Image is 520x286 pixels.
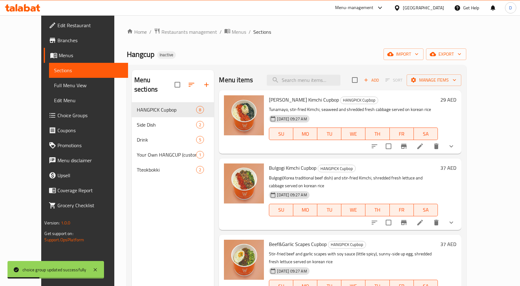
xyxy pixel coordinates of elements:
[44,33,128,48] a: Branches
[416,205,435,214] span: SA
[57,187,123,194] span: Coverage Report
[381,75,407,85] span: Select section first
[253,28,271,36] span: Sections
[44,168,128,183] a: Upsell
[249,28,251,36] li: /
[275,192,309,198] span: [DATE] 09:27 AM
[317,204,341,216] button: TU
[509,4,512,11] span: D
[448,143,455,150] svg: Show Choices
[426,48,466,60] button: export
[199,77,214,92] button: Add section
[317,128,341,140] button: TU
[269,239,327,249] span: Beef&Garlic Scapes Cupbop
[44,138,128,153] a: Promotions
[382,216,395,229] span: Select to update
[61,219,71,227] span: 1.0.0
[416,219,424,226] a: Edit menu item
[396,215,411,230] button: Branch-specific-item
[368,129,387,138] span: TH
[220,28,222,36] li: /
[275,268,309,274] span: [DATE] 09:27 AM
[440,163,456,172] h6: 37 AED
[196,136,204,143] div: items
[396,139,411,154] button: Branch-specific-item
[341,204,365,216] button: WE
[49,78,128,93] a: Full Menu View
[44,48,128,63] a: Menus
[196,121,204,128] div: items
[344,205,363,214] span: WE
[296,205,315,214] span: MO
[367,139,382,154] button: sort-choices
[363,77,380,84] span: Add
[224,95,264,135] img: Tuna Mayo Kimchi Cupbop
[161,28,217,36] span: Restaurants management
[414,204,438,216] button: SA
[444,139,459,154] button: show more
[44,219,60,227] span: Version:
[365,128,389,140] button: TH
[429,215,444,230] button: delete
[267,75,340,86] input: search
[365,204,389,216] button: TH
[296,129,315,138] span: MO
[57,127,123,134] span: Coupons
[382,140,395,153] span: Select to update
[368,205,387,214] span: TH
[49,93,128,108] a: Edit Menu
[416,143,424,150] a: Edit menu item
[137,151,196,158] div: Your Own HANGCUP (customize)
[196,167,204,173] span: 2
[127,28,147,36] a: Home
[157,51,176,59] div: Inactive
[132,100,214,180] nav: Menu sections
[361,75,381,85] span: Add item
[384,48,423,60] button: import
[293,204,317,216] button: MO
[49,63,128,78] a: Sections
[132,162,214,177] div: Tteokbokki2
[224,28,246,36] a: Menus
[57,112,123,119] span: Choice Groups
[44,236,84,244] a: Support.OpsPlatform
[137,121,196,128] span: Side Dish
[137,166,196,173] span: Tteokbokki
[57,172,123,179] span: Upsell
[196,106,204,113] div: items
[414,128,438,140] button: SA
[448,219,455,226] svg: Show Choices
[137,106,196,113] span: HANGPICK Cupbop
[361,75,381,85] button: Add
[196,137,204,143] span: 5
[269,163,316,173] span: Bulgogi Kimchi Cupbop
[154,28,217,36] a: Restaurants management
[320,129,339,138] span: TU
[196,152,204,158] span: 1
[44,229,73,238] span: Get support on:
[157,52,176,58] span: Inactive
[137,136,196,143] span: Drink
[196,166,204,173] div: items
[390,204,414,216] button: FR
[196,122,204,128] span: 2
[367,215,382,230] button: sort-choices
[392,205,411,214] span: FR
[293,128,317,140] button: MO
[318,165,356,172] div: HANGPICK Cupbop
[444,215,459,230] button: show more
[54,67,123,74] span: Sections
[44,153,128,168] a: Menu disclaimer
[132,102,214,117] div: HANGPICK Cupbop8
[132,132,214,147] div: Drink5
[184,77,199,92] span: Sort sections
[348,73,361,87] span: Select section
[275,116,309,122] span: [DATE] 09:27 AM
[149,28,151,36] li: /
[171,78,184,91] span: Select all sections
[54,82,123,89] span: Full Menu View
